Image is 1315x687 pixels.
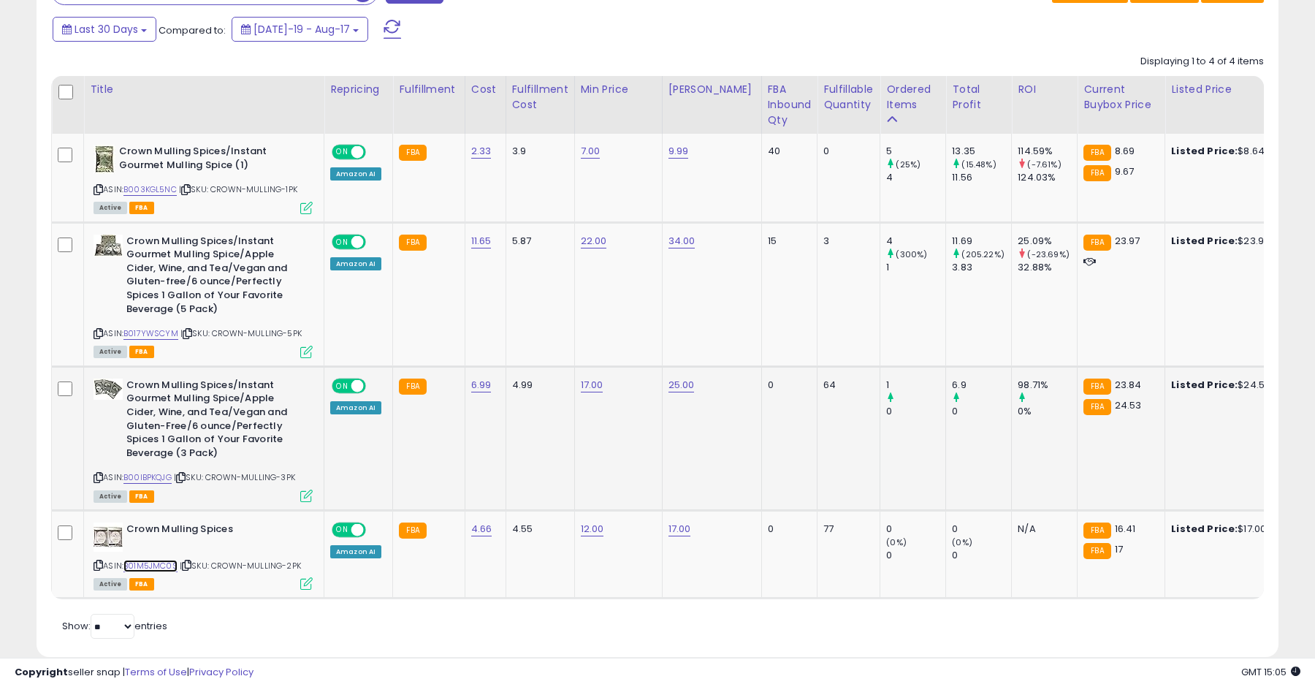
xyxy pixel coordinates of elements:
[823,235,869,248] div: 3
[512,235,563,248] div: 5.87
[1027,248,1069,260] small: (-23.69%)
[399,379,426,395] small: FBA
[823,379,869,392] div: 64
[333,523,351,536] span: ON
[1115,522,1136,536] span: 16.41
[53,17,156,42] button: Last 30 Days
[123,327,178,340] a: B017YWSCYM
[668,234,695,248] a: 34.00
[581,522,604,536] a: 12.00
[1171,523,1292,536] div: $17.00
[823,145,869,158] div: 0
[1018,145,1077,158] div: 114.59%
[129,346,154,358] span: FBA
[333,379,351,392] span: ON
[94,379,123,400] img: 51Ku061xlCL._SL40_.jpg
[1171,234,1238,248] b: Listed Price:
[1115,144,1135,158] span: 8.69
[179,183,297,195] span: | SKU: CROWN-MULLING-1PK
[668,522,691,536] a: 17.00
[126,379,304,463] b: Crown Mulling Spices/Instant Gourmet Mulling Spice/Apple Cider, Wine, and Tea/Vegan and Gluten-Fr...
[94,235,123,257] img: 51+3ClAQrbL._SL40_.jpg
[333,146,351,159] span: ON
[1171,235,1292,248] div: $23.97
[94,379,313,501] div: ASIN:
[886,82,939,113] div: Ordered Items
[952,549,1011,562] div: 0
[1171,82,1297,97] div: Listed Price
[581,144,601,159] a: 7.00
[1083,399,1110,415] small: FBA
[886,379,945,392] div: 1
[94,145,115,174] img: 51J+tzgdOdL._SL40_.jpg
[1171,379,1292,392] div: $24.53
[1083,543,1110,559] small: FBA
[123,471,172,484] a: B00IBPKQJG
[330,257,381,270] div: Amazon AI
[129,578,154,591] span: FBA
[1018,171,1077,184] div: 124.03%
[364,235,387,248] span: OFF
[189,665,254,679] a: Privacy Policy
[1171,378,1238,392] b: Listed Price:
[94,235,313,357] div: ASIN:
[1083,82,1159,113] div: Current Buybox Price
[94,346,127,358] span: All listings currently available for purchase on Amazon
[581,378,603,392] a: 17.00
[119,145,297,175] b: Crown Mulling Spices/Instant Gourmet Mulling Spice (1)
[1083,523,1110,539] small: FBA
[886,235,945,248] div: 4
[15,666,254,680] div: seller snap | |
[1018,82,1071,97] div: ROI
[952,523,1011,536] div: 0
[1083,165,1110,181] small: FBA
[254,22,350,37] span: [DATE]-19 - Aug-17
[471,378,492,392] a: 6.99
[952,405,1011,418] div: 0
[952,82,1005,113] div: Total Profit
[129,202,154,214] span: FBA
[399,235,426,251] small: FBA
[886,536,907,548] small: (0%)
[129,490,154,503] span: FBA
[123,560,178,572] a: B01M5JMC0S
[126,523,304,540] b: Crown Mulling Spices
[333,235,351,248] span: ON
[1115,234,1140,248] span: 23.97
[961,159,996,170] small: (15.48%)
[823,523,869,536] div: 77
[896,248,927,260] small: (300%)
[330,167,381,181] div: Amazon AI
[399,523,426,539] small: FBA
[961,248,1004,260] small: (205.22%)
[1018,261,1077,274] div: 32.88%
[471,234,492,248] a: 11.65
[330,545,381,558] div: Amazon AI
[581,234,607,248] a: 22.00
[952,235,1011,248] div: 11.69
[471,82,500,97] div: Cost
[94,578,127,591] span: All listings currently available for purchase on Amazon
[232,17,368,42] button: [DATE]-19 - Aug-17
[952,379,1011,392] div: 6.9
[1115,542,1123,556] span: 17
[1018,379,1077,392] div: 98.71%
[180,327,302,339] span: | SKU: CROWN-MULLING-5PK
[512,145,563,158] div: 3.9
[886,145,945,158] div: 5
[1083,379,1110,395] small: FBA
[1083,145,1110,161] small: FBA
[952,171,1011,184] div: 11.56
[512,523,563,536] div: 4.55
[896,159,920,170] small: (25%)
[159,23,226,37] span: Compared to:
[364,523,387,536] span: OFF
[15,665,68,679] strong: Copyright
[512,82,568,113] div: Fulfillment Cost
[126,235,304,319] b: Crown Mulling Spices/Instant Gourmet Mulling Spice/Apple Cider, Wine, and Tea/Vegan and Gluten-fr...
[174,471,295,483] span: | SKU: CROWN-MULLING-3PK
[1018,235,1077,248] div: 25.09%
[1018,523,1066,536] div: N/A
[1018,405,1077,418] div: 0%
[399,145,426,161] small: FBA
